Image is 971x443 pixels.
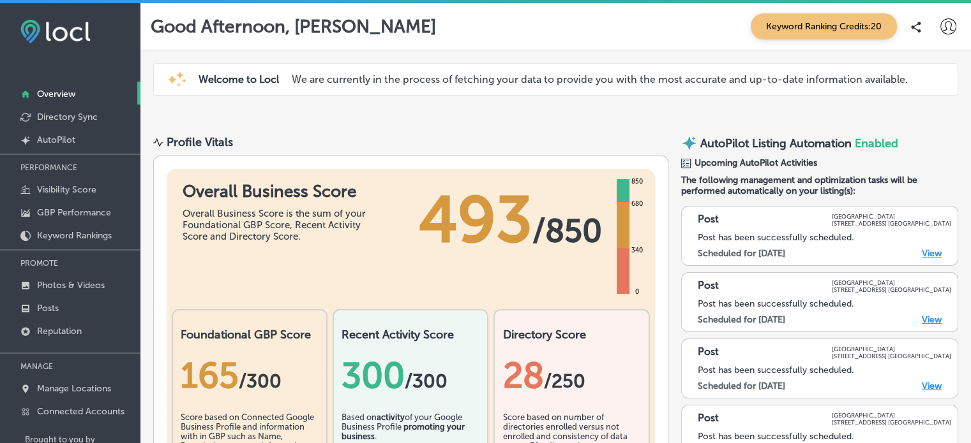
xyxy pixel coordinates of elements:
[37,406,124,417] p: Connected Accounts
[239,370,282,393] span: / 300
[700,136,852,150] p: AutoPilot Listing Automation
[855,136,898,150] span: Enabled
[37,280,105,291] p: Photos & Videos
[342,328,479,342] h2: Recent Activity Score
[20,20,91,43] img: fda3e92497d09a02dc62c9cd864e3231.png
[37,184,96,195] p: Visibility Score
[922,248,942,259] a: View
[633,287,642,297] div: 0
[832,220,951,227] p: [STREET_ADDRESS] [GEOGRAPHIC_DATA]
[629,199,645,209] div: 680
[37,89,75,99] p: Overview
[695,157,817,168] span: Upcoming AutoPilot Activities
[181,328,319,342] h2: Foundational GBP Score
[832,412,951,419] p: [GEOGRAPHIC_DATA]
[698,412,719,426] p: Post
[681,135,697,151] img: autopilot-icon
[37,112,98,122] p: Directory Sync
[698,431,951,442] div: Post has been successfully scheduled.
[151,16,436,37] p: Good Afternoon, [PERSON_NAME]
[922,314,942,325] a: View
[37,383,111,394] p: Manage Locations
[37,207,111,218] p: GBP Performance
[342,422,465,441] b: promoting your business
[543,370,585,393] span: /250
[199,73,279,85] span: Welcome to Locl
[342,354,479,396] div: 300
[405,370,448,393] span: /300
[832,419,951,426] p: [STREET_ADDRESS] [GEOGRAPHIC_DATA]
[698,365,951,375] div: Post has been successfully scheduled.
[698,279,719,293] p: Post
[698,248,785,259] label: Scheduled for [DATE]
[698,232,951,243] div: Post has been successfully scheduled.
[681,175,958,196] span: The following management and optimization tasks will be performed automatically on your listing(s):
[181,354,319,396] div: 165
[37,230,112,241] p: Keyword Rankings
[37,134,75,145] p: AutoPilot
[532,212,602,250] span: / 850
[698,381,785,391] label: Scheduled for [DATE]
[292,73,908,85] p: We are currently in the process of fetching your data to provide you with the most accurate and u...
[502,354,640,396] div: 28
[922,381,942,391] a: View
[832,352,951,359] p: [STREET_ADDRESS] [GEOGRAPHIC_DATA]
[377,412,405,422] b: activity
[698,298,951,309] div: Post has been successfully scheduled.
[502,328,640,342] h2: Directory Score
[37,303,59,314] p: Posts
[751,13,897,40] span: Keyword Ranking Credits: 20
[832,345,951,352] p: [GEOGRAPHIC_DATA]
[698,213,719,227] p: Post
[629,177,645,187] div: 850
[183,208,374,242] div: Overall Business Score is the sum of your Foundational GBP Score, Recent Activity Score and Direc...
[629,245,645,256] div: 340
[698,314,785,325] label: Scheduled for [DATE]
[167,135,233,149] div: Profile Vitals
[419,182,532,258] span: 493
[832,213,951,220] p: [GEOGRAPHIC_DATA]
[832,279,951,286] p: [GEOGRAPHIC_DATA]
[698,345,719,359] p: Post
[183,182,374,201] h1: Overall Business Score
[832,286,951,293] p: [STREET_ADDRESS] [GEOGRAPHIC_DATA]
[37,326,82,337] p: Reputation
